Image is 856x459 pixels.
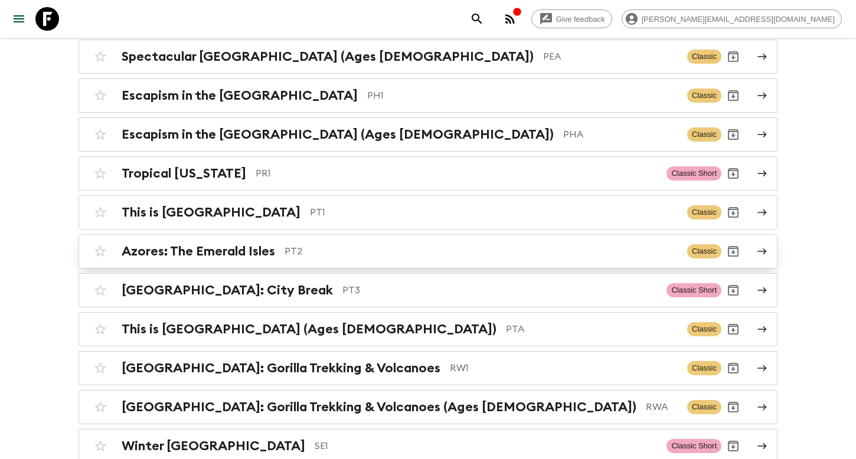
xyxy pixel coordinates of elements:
p: PT2 [285,244,678,258]
span: Classic Short [666,283,721,297]
a: [GEOGRAPHIC_DATA]: City BreakPT3Classic ShortArchive [79,273,777,307]
a: [GEOGRAPHIC_DATA]: Gorilla Trekking & VolcanoesRW1ClassicArchive [79,351,777,385]
button: Archive [721,162,745,185]
a: Give feedback [531,9,612,28]
p: PEA [543,50,678,64]
h2: This is [GEOGRAPHIC_DATA] (Ages [DEMOGRAPHIC_DATA]) [122,322,496,337]
h2: Escapism in the [GEOGRAPHIC_DATA] [122,88,358,103]
span: Classic [687,361,721,375]
h2: [GEOGRAPHIC_DATA]: Gorilla Trekking & Volcanoes [122,360,440,376]
button: Archive [721,278,745,302]
span: [PERSON_NAME][EMAIL_ADDRESS][DOMAIN_NAME] [635,15,841,24]
h2: [GEOGRAPHIC_DATA]: Gorilla Trekking & Volcanoes (Ages [DEMOGRAPHIC_DATA]) [122,399,636,415]
p: PT3 [342,283,657,297]
h2: Winter [GEOGRAPHIC_DATA] [122,438,305,454]
button: Archive [721,317,745,341]
span: Classic [687,244,721,258]
h2: Azores: The Emerald Isles [122,244,275,259]
h2: This is [GEOGRAPHIC_DATA] [122,205,300,220]
h2: Spectacular [GEOGRAPHIC_DATA] (Ages [DEMOGRAPHIC_DATA]) [122,49,534,64]
button: Archive [721,395,745,419]
p: RWA [646,400,678,414]
button: search adventures [465,7,489,31]
a: Tropical [US_STATE]PR1Classic ShortArchive [79,156,777,191]
h2: Tropical [US_STATE] [122,166,246,181]
span: Classic [687,322,721,336]
a: [GEOGRAPHIC_DATA]: Gorilla Trekking & Volcanoes (Ages [DEMOGRAPHIC_DATA])RWAClassicArchive [79,390,777,424]
p: PTA [506,322,678,336]
button: Archive [721,240,745,263]
p: SE1 [315,439,657,453]
button: menu [7,7,31,31]
p: PT1 [310,205,678,219]
span: Classic Short [666,166,721,181]
div: [PERSON_NAME][EMAIL_ADDRESS][DOMAIN_NAME] [622,9,842,28]
h2: Escapism in the [GEOGRAPHIC_DATA] (Ages [DEMOGRAPHIC_DATA]) [122,127,554,142]
span: Give feedback [550,15,612,24]
span: Classic [687,127,721,142]
a: This is [GEOGRAPHIC_DATA] (Ages [DEMOGRAPHIC_DATA])PTAClassicArchive [79,312,777,346]
button: Archive [721,45,745,68]
button: Archive [721,434,745,458]
span: Classic Short [666,439,721,453]
p: PR1 [256,166,657,181]
button: Archive [721,123,745,146]
a: This is [GEOGRAPHIC_DATA]PT1ClassicArchive [79,195,777,229]
p: RW1 [450,361,678,375]
button: Archive [721,201,745,224]
a: Escapism in the [GEOGRAPHIC_DATA] (Ages [DEMOGRAPHIC_DATA])PHAClassicArchive [79,117,777,152]
span: Classic [687,205,721,219]
p: PH1 [367,88,678,103]
button: Archive [721,84,745,107]
a: Spectacular [GEOGRAPHIC_DATA] (Ages [DEMOGRAPHIC_DATA])PEAClassicArchive [79,40,777,74]
a: Escapism in the [GEOGRAPHIC_DATA]PH1ClassicArchive [79,78,777,113]
p: PHA [563,127,678,142]
span: Classic [687,88,721,103]
button: Archive [721,356,745,380]
a: Azores: The Emerald IslesPT2ClassicArchive [79,234,777,268]
span: Classic [687,50,721,64]
h2: [GEOGRAPHIC_DATA]: City Break [122,283,333,298]
span: Classic [687,400,721,414]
